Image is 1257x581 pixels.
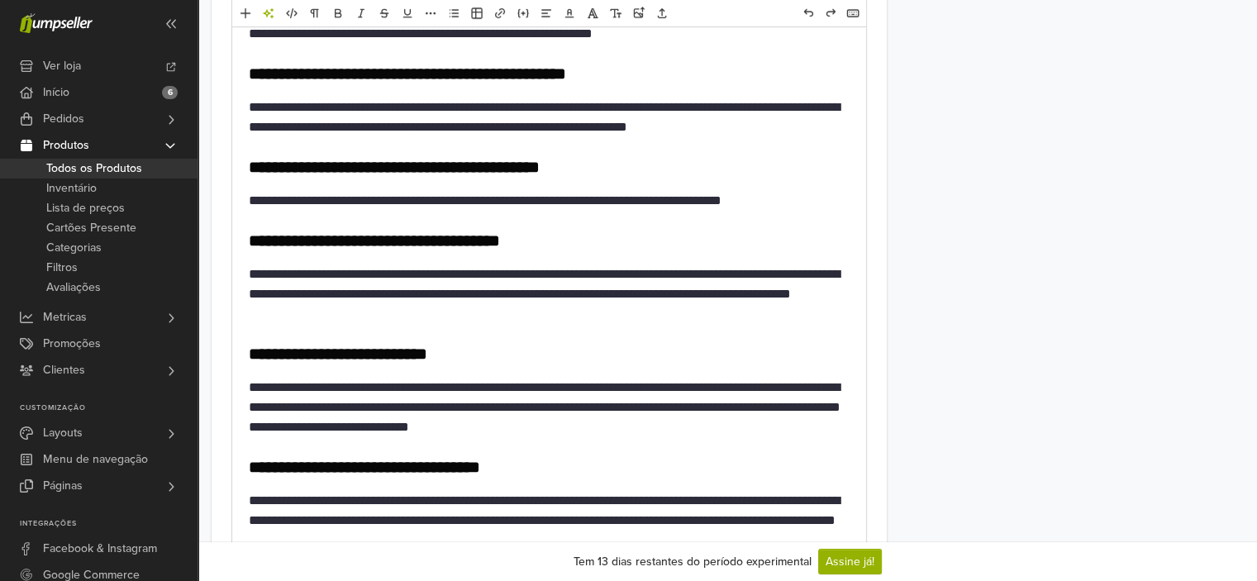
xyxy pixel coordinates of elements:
a: Incorporar [512,2,534,24]
a: Ferramentas de IA [258,2,279,24]
span: Metricas [43,304,87,331]
a: Excluído [374,2,395,24]
span: Pedidos [43,106,84,132]
span: Filtros [46,258,78,278]
a: Tamanho da letra [605,2,626,24]
a: Cor do texto [559,2,580,24]
span: Inventário [46,179,97,198]
p: Integrações [20,519,198,529]
a: Itálico [350,2,372,24]
a: Link [489,2,511,24]
a: Adicionar [235,2,256,24]
a: Carregar imagens [628,2,650,24]
span: Menu de navegação [43,446,148,473]
span: Promoções [43,331,101,357]
div: Tem 13 dias restantes do período experimental [574,553,812,570]
span: 6 [162,86,178,99]
a: Formato [304,2,326,24]
span: Todos os Produtos [46,159,142,179]
a: Sublinhado [397,2,418,24]
a: Tabela [466,2,488,24]
span: Cartões Presente [46,218,136,238]
span: Lista de preços [46,198,125,218]
a: Desfazer [798,2,819,24]
a: Lista [443,2,464,24]
span: Páginas [43,473,83,499]
span: Avaliações [46,278,101,298]
span: Facebook & Instagram [43,536,157,562]
a: Refazer [820,2,841,24]
a: Assine já! [818,549,882,574]
span: Clientes [43,357,85,383]
span: Produtos [43,132,89,159]
a: Alinhamento [536,2,557,24]
a: Atalhos [842,2,864,24]
a: Mais formatação [420,2,441,24]
span: Ver loja [43,53,81,79]
span: Categorias [46,238,102,258]
span: Layouts [43,420,83,446]
a: Carregar ficheiros [651,2,673,24]
a: HTML [281,2,302,24]
a: Negrito [327,2,349,24]
p: Customização [20,403,198,413]
a: Letra [582,2,603,24]
span: Início [43,79,69,106]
